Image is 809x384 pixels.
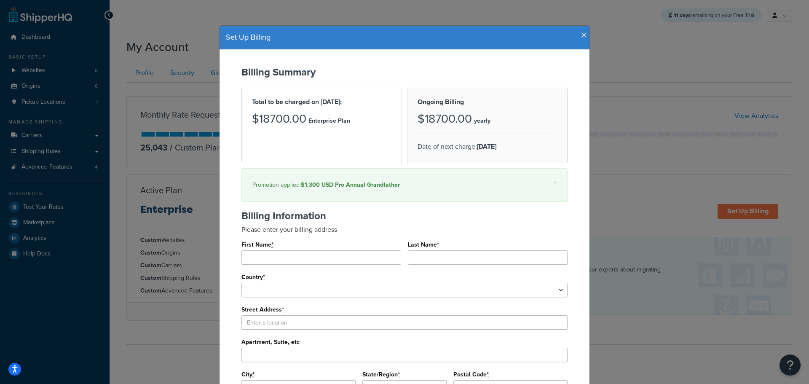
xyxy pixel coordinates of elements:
h3: $18700.00 [418,113,472,126]
abbr: required [437,240,439,249]
label: Street Address [241,306,284,313]
strong: $1,300 USD Pro Annual Grandfather [301,180,400,189]
abbr: required [398,370,400,379]
p: Enterprise Plan [308,115,350,127]
p: yearly [474,115,490,127]
p: Date of next charge: [418,141,557,153]
h4: Set Up Billing [226,32,583,43]
label: First Name [241,242,274,248]
h2: Total to be charged on [DATE]: [252,98,391,106]
abbr: required [252,370,254,379]
label: Country [241,274,265,281]
h2: Billing Summary [241,67,568,78]
abbr: required [282,305,284,314]
label: City [241,371,255,378]
abbr: required [263,273,265,282]
strong: [DATE] [477,142,496,151]
a: × [553,179,557,186]
label: Last Name [408,242,439,248]
h2: Ongoing Billing [418,98,557,106]
abbr: required [487,370,489,379]
h3: $18700.00 [252,113,306,126]
div: Promotion applied: [252,179,557,191]
label: Postal Code [453,371,489,378]
input: Enter a location [241,315,568,330]
h2: Billing Information [241,210,568,221]
label: Apartment, Suite, etc [241,339,300,345]
label: State/Region [362,371,400,378]
p: Please enter your billing address [241,225,568,234]
abbr: required [271,240,273,249]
